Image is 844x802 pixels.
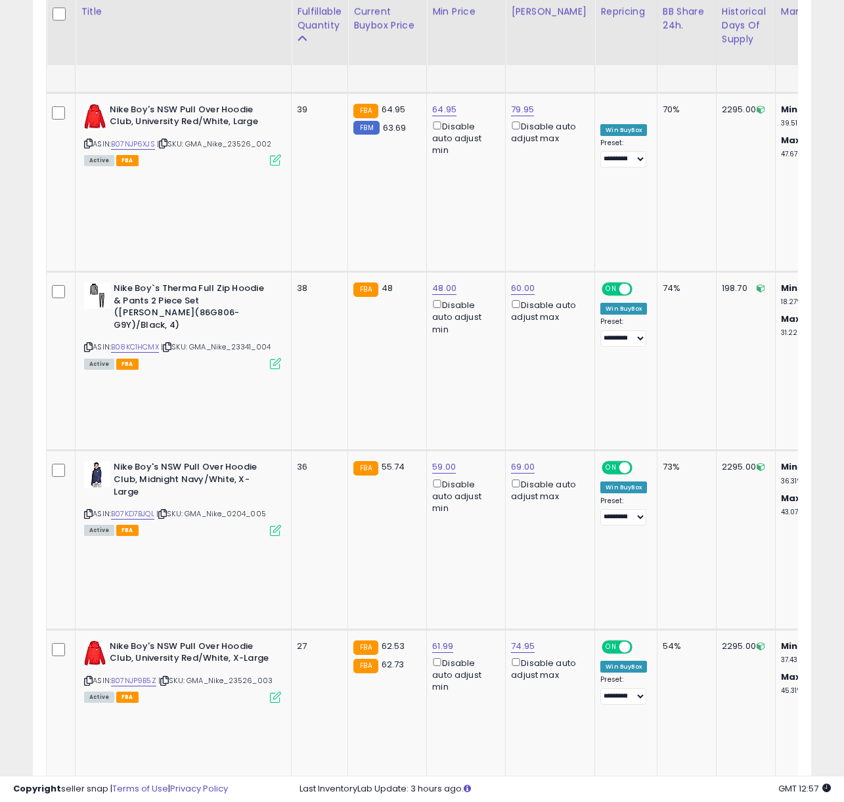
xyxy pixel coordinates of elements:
[353,659,378,673] small: FBA
[116,692,139,703] span: FBA
[112,782,168,795] a: Terms of Use
[631,462,652,474] span: OFF
[156,508,266,519] span: | SKU: GMA_Nike_0204_005
[511,298,585,323] div: Disable auto adjust max
[511,656,585,681] div: Disable auto adjust max
[114,282,273,334] b: Nike Boy`s Therma Full Zip Hoodie & Pants 2 Piece Set ([PERSON_NAME](86G806-G9Y)/Black, 4)
[511,460,535,474] a: 69.00
[353,461,378,476] small: FBA
[157,139,271,149] span: | SKU: GMA_Nike_23526_002
[778,782,831,795] span: 2025-10-10 12:57 GMT
[353,121,379,135] small: FBM
[781,282,801,294] b: Min:
[297,5,342,32] div: Fulfillable Quantity
[84,104,281,165] div: ASIN:
[631,284,652,295] span: OFF
[382,103,406,116] span: 64.95
[353,640,378,655] small: FBA
[432,477,495,515] div: Disable auto adjust min
[158,675,273,686] span: | SKU: GMA_Nike_23526_003
[116,155,139,166] span: FBA
[781,640,801,652] b: Min:
[432,460,456,474] a: 59.00
[432,103,456,116] a: 64.95
[781,671,804,683] b: Max:
[781,313,804,325] b: Max:
[84,104,106,130] img: 41k8n3Cf1YL._SL40_.jpg
[297,461,338,473] div: 36
[511,282,535,295] a: 60.00
[84,359,114,370] span: All listings currently available for purchase on Amazon
[383,122,407,134] span: 63.69
[600,317,647,347] div: Preset:
[111,508,154,520] a: B07KD7BJQL
[84,525,114,536] span: All listings currently available for purchase on Amazon
[600,124,647,136] div: Win BuyBox
[84,692,114,703] span: All listings currently available for purchase on Amazon
[110,640,269,668] b: Nike Boy's NSW Pull Over Hoodie Club, University Red/White, X-Large
[511,640,535,653] a: 74.95
[382,460,405,473] span: 55.74
[781,134,804,146] b: Max:
[600,5,652,18] div: Repricing
[603,462,619,474] span: ON
[84,461,281,534] div: ASIN:
[84,282,110,309] img: 41a-YsNXcgL._SL40_.jpg
[600,675,647,705] div: Preset:
[114,461,273,501] b: Nike Boy's NSW Pull Over Hoodie Club, Midnight Navy/White, X-Large
[297,282,338,294] div: 38
[663,282,706,294] div: 74%
[432,5,500,18] div: Min Price
[111,675,156,686] a: B07NJP9B5Z
[84,640,281,702] div: ASIN:
[84,282,281,368] div: ASIN:
[353,5,421,32] div: Current Buybox Price
[781,460,801,473] b: Min:
[722,282,765,294] div: 198.70
[116,359,139,370] span: FBA
[432,282,456,295] a: 48.00
[170,782,228,795] a: Privacy Policy
[432,656,495,694] div: Disable auto adjust min
[161,342,271,352] span: | SKU: GMA_Nike_23341_004
[432,298,495,336] div: Disable auto adjust min
[382,282,393,294] span: 48
[600,139,647,168] div: Preset:
[84,640,106,667] img: 41k8n3Cf1YL._SL40_.jpg
[722,5,770,46] div: Historical Days Of Supply
[13,782,61,795] strong: Copyright
[84,461,110,487] img: 31txp2W6LzL._SL40_.jpg
[722,461,765,473] div: 2295.00
[781,492,804,504] b: Max:
[432,119,495,157] div: Disable auto adjust min
[603,641,619,652] span: ON
[116,525,139,536] span: FBA
[600,661,647,673] div: Win BuyBox
[81,5,286,18] div: Title
[511,5,589,18] div: [PERSON_NAME]
[382,640,405,652] span: 62.53
[511,477,585,502] div: Disable auto adjust max
[297,640,338,652] div: 27
[297,104,338,116] div: 39
[353,104,378,118] small: FBA
[382,658,405,671] span: 62.73
[663,104,706,116] div: 70%
[111,342,159,353] a: B08KC1HCMX
[600,481,647,493] div: Win BuyBox
[663,5,711,32] div: BB Share 24h.
[663,640,706,652] div: 54%
[631,641,652,652] span: OFF
[603,284,619,295] span: ON
[110,104,269,131] b: Nike Boy's NSW Pull Over Hoodie Club, University Red/White, Large
[600,303,647,315] div: Win BuyBox
[722,104,765,116] div: 2295.00
[663,461,706,473] div: 73%
[511,119,585,145] div: Disable auto adjust max
[722,640,765,652] div: 2295.00
[84,155,114,166] span: All listings currently available for purchase on Amazon
[781,103,801,116] b: Min:
[300,783,831,795] div: Last InventoryLab Update: 3 hours ago.
[111,139,155,150] a: B07NJP6XJS
[353,282,378,297] small: FBA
